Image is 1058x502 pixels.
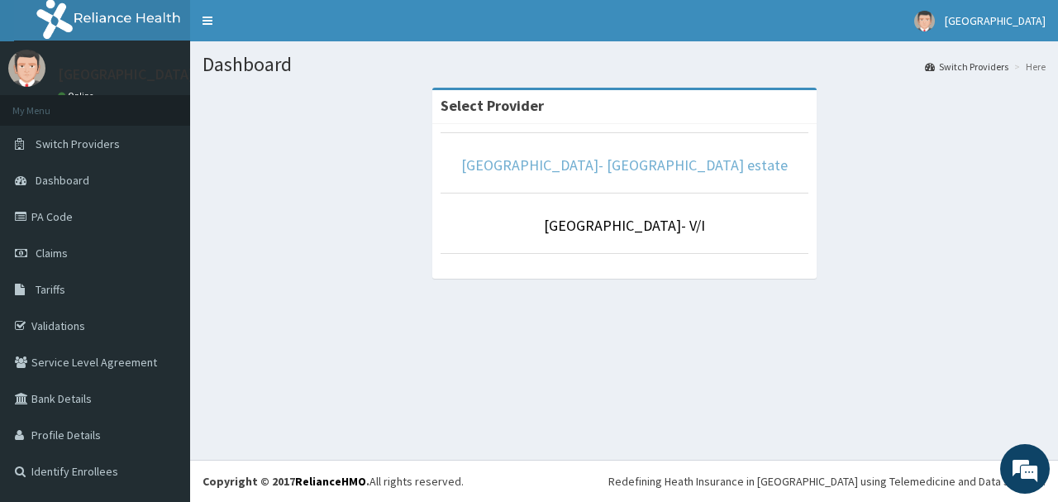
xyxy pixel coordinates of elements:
strong: Select Provider [441,96,544,115]
img: User Image [914,11,935,31]
span: Dashboard [36,173,89,188]
a: [GEOGRAPHIC_DATA]- V/I [544,216,705,235]
span: Tariffs [36,282,65,297]
a: Online [58,90,98,102]
a: RelianceHMO [295,474,366,489]
span: [GEOGRAPHIC_DATA] [945,13,1046,28]
img: User Image [8,50,45,87]
strong: Copyright © 2017 . [203,474,369,489]
span: Claims [36,246,68,261]
li: Here [1010,60,1046,74]
a: Switch Providers [925,60,1008,74]
span: Switch Providers [36,136,120,151]
a: [GEOGRAPHIC_DATA]- [GEOGRAPHIC_DATA] estate [461,155,788,175]
footer: All rights reserved. [190,460,1058,502]
p: [GEOGRAPHIC_DATA] [58,67,194,82]
div: Redefining Heath Insurance in [GEOGRAPHIC_DATA] using Telemedicine and Data Science! [608,473,1046,490]
h1: Dashboard [203,54,1046,75]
